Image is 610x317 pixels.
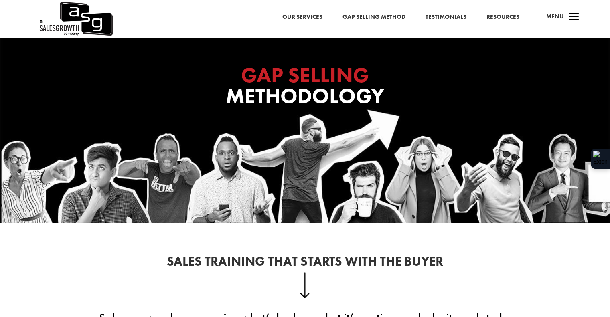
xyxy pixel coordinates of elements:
h1: Methodology [145,65,466,111]
a: Our Services [282,12,322,22]
a: Resources [486,12,519,22]
span: a [566,9,582,25]
a: Gap Selling Method [342,12,405,22]
img: down-arrow [300,272,310,298]
span: Menu [546,12,564,20]
h2: Sales Training That Starts With the Buyer [89,255,522,272]
span: GAP SELLING [241,61,369,89]
img: Extension Icon [593,151,608,167]
a: Testimonials [426,12,466,22]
